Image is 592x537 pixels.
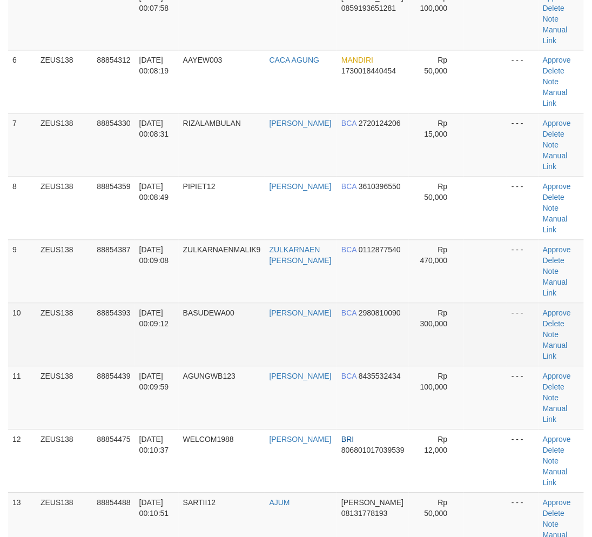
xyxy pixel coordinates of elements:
a: Manual Link [543,278,568,298]
a: Note [543,520,559,529]
span: RIZALAMBULAN [183,119,241,128]
a: Note [543,78,559,86]
span: AAYEW003 [183,56,223,65]
a: Approve [543,499,571,507]
td: 7 [8,113,36,177]
span: BASUDEWA00 [183,309,234,318]
span: Rp 50,000 [425,183,448,202]
span: BCA [341,372,356,381]
a: Delete [543,383,564,392]
a: [PERSON_NAME] [270,309,332,318]
td: - - - [507,429,539,493]
a: [PERSON_NAME] [270,119,332,128]
a: Delete [543,509,564,518]
a: Note [543,15,559,23]
a: Note [543,204,559,213]
a: [PERSON_NAME] [270,372,332,381]
span: 88854488 [97,499,130,507]
span: [DATE] 00:09:12 [139,309,169,328]
span: BCA [341,119,356,128]
span: 88854387 [97,246,130,254]
a: Manual Link [543,468,568,487]
span: [DATE] 00:08:31 [139,119,169,139]
td: ZEUS138 [36,303,92,366]
a: Delete [543,130,564,139]
td: ZEUS138 [36,50,92,113]
td: 10 [8,303,36,366]
span: BCA [341,309,356,318]
a: Note [543,457,559,466]
td: - - - [507,113,539,177]
span: 88854330 [97,119,130,128]
span: Rp 12,000 [425,435,448,455]
td: ZEUS138 [36,429,92,493]
span: BCA [341,183,356,191]
a: [PERSON_NAME] [270,435,332,444]
td: ZEUS138 [36,177,92,240]
a: [PERSON_NAME] [270,183,332,191]
td: ZEUS138 [36,240,92,303]
span: Copy 1730018440454 to clipboard [341,67,396,76]
span: Copy 8435532434 to clipboard [359,372,401,381]
td: 11 [8,366,36,429]
a: ZULKARNAEN [PERSON_NAME] [270,246,332,265]
span: Rp 470,000 [420,246,448,265]
a: Manual Link [543,89,568,108]
td: 12 [8,429,36,493]
a: Manual Link [543,405,568,424]
span: [PERSON_NAME] [341,499,403,507]
span: [DATE] 00:09:59 [139,372,169,392]
td: - - - [507,50,539,113]
a: Note [543,394,559,402]
a: Approve [543,309,571,318]
a: Manual Link [543,215,568,234]
td: ZEUS138 [36,113,92,177]
span: BRI [341,435,354,444]
a: Manual Link [543,341,568,361]
a: Approve [543,246,571,254]
span: PIPIET12 [183,183,216,191]
span: 88854475 [97,435,130,444]
a: Delete [543,193,564,202]
span: BCA [341,246,356,254]
a: AJUM [270,499,290,507]
span: Copy 08131778193 to clipboard [341,509,388,518]
a: Approve [543,119,571,128]
span: Copy 2720124206 to clipboard [359,119,401,128]
span: AGUNGWB123 [183,372,236,381]
span: 88854439 [97,372,130,381]
td: - - - [507,177,539,240]
span: Rp 15,000 [425,119,448,139]
a: Approve [543,372,571,381]
span: ZULKARNAENMALIK9 [183,246,261,254]
a: Delete [543,320,564,328]
a: Delete [543,257,564,265]
span: SARTII12 [183,499,216,507]
a: Manual Link [543,25,568,45]
span: 88854312 [97,56,130,65]
span: Copy 0112877540 to clipboard [359,246,401,254]
a: Manual Link [543,152,568,171]
a: Note [543,267,559,276]
a: Note [543,331,559,339]
td: 6 [8,50,36,113]
span: [DATE] 00:10:51 [139,499,169,518]
span: Copy 806801017039539 to clipboard [341,446,405,455]
td: - - - [507,240,539,303]
td: 8 [8,177,36,240]
a: Delete [543,446,564,455]
span: Copy 3610396550 to clipboard [359,183,401,191]
span: Copy 0859193651281 to clipboard [341,4,396,12]
span: Rp 50,000 [425,56,448,76]
a: Approve [543,56,571,65]
span: [DATE] 00:08:49 [139,183,169,202]
a: CACA AGUNG [270,56,320,65]
span: [DATE] 00:09:08 [139,246,169,265]
span: Rp 50,000 [425,499,448,518]
td: - - - [507,303,539,366]
a: Approve [543,183,571,191]
span: 88854393 [97,309,130,318]
span: [DATE] 00:08:19 [139,56,169,76]
td: - - - [507,366,539,429]
a: Approve [543,435,571,444]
